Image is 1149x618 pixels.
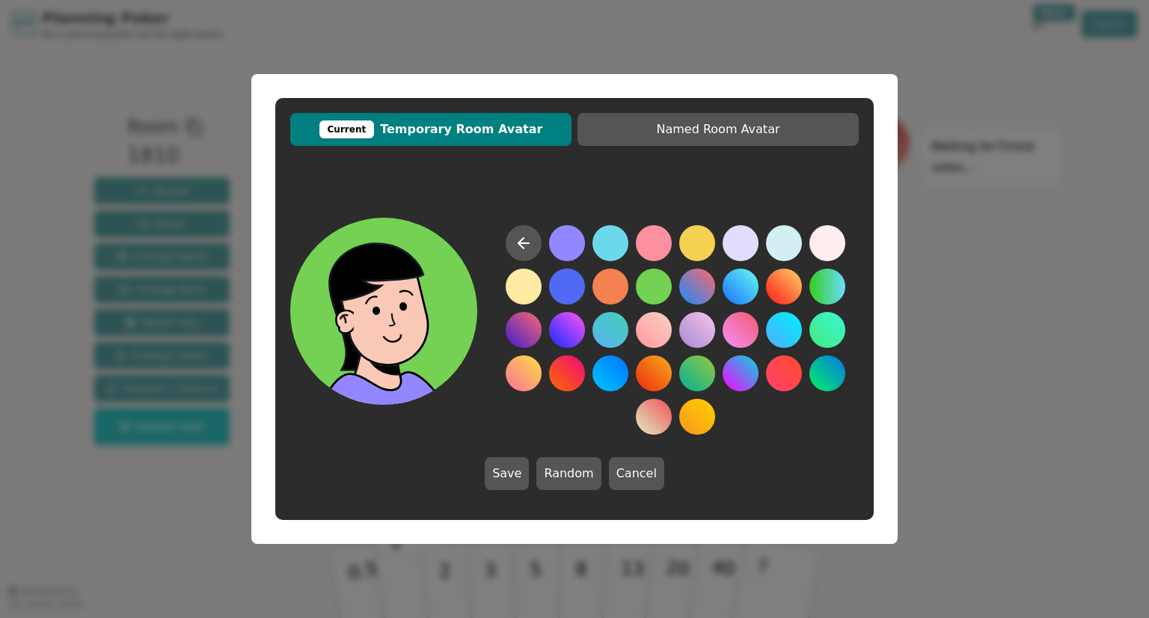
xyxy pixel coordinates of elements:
button: Random [536,457,601,490]
button: Save [485,457,529,490]
div: Current [319,120,375,138]
span: Named Room Avatar [585,120,851,138]
span: Temporary Room Avatar [298,120,564,138]
button: Cancel [609,457,664,490]
button: Named Room Avatar [577,113,859,146]
button: CurrentTemporary Room Avatar [290,113,572,146]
